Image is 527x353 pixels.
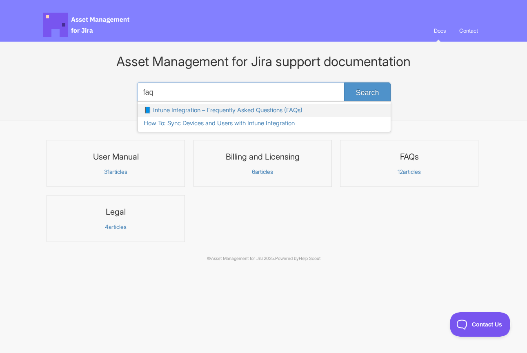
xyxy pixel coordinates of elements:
h3: User Manual [52,151,180,162]
h3: Legal [52,206,180,217]
a: User Manual 31articles [47,140,185,187]
a: Contact [453,20,484,42]
iframe: Toggle Customer Support [450,312,511,337]
p: articles [199,168,327,175]
p: © 2025. [43,255,484,262]
span: Powered by [275,256,320,261]
p: articles [52,168,180,175]
p: articles [52,223,180,231]
button: Search [344,82,390,103]
span: 6 [252,168,255,175]
span: 4 [105,223,109,230]
input: Search the knowledge base [137,82,390,103]
span: 31 [104,168,109,175]
h3: FAQs [345,151,473,162]
p: articles [345,168,473,175]
a: Asset Management for Jira [211,256,264,261]
a: FAQs 12articles [340,140,478,187]
a: How To: Sync Devices and Users with Intune Integration [138,117,391,130]
span: Asset Management for Jira Docs [43,13,131,37]
a: Legal 4articles [47,195,185,242]
h3: Billing and Licensing [199,151,327,162]
a: Billing and Licensing 6articles [193,140,332,187]
a: Help Scout [299,256,320,261]
span: 12 [398,168,403,175]
a: Docs [428,20,452,42]
span: Search [356,89,379,97]
a: 📘 Intune Integration – Frequently Asked Questions (FAQs) [138,104,391,117]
